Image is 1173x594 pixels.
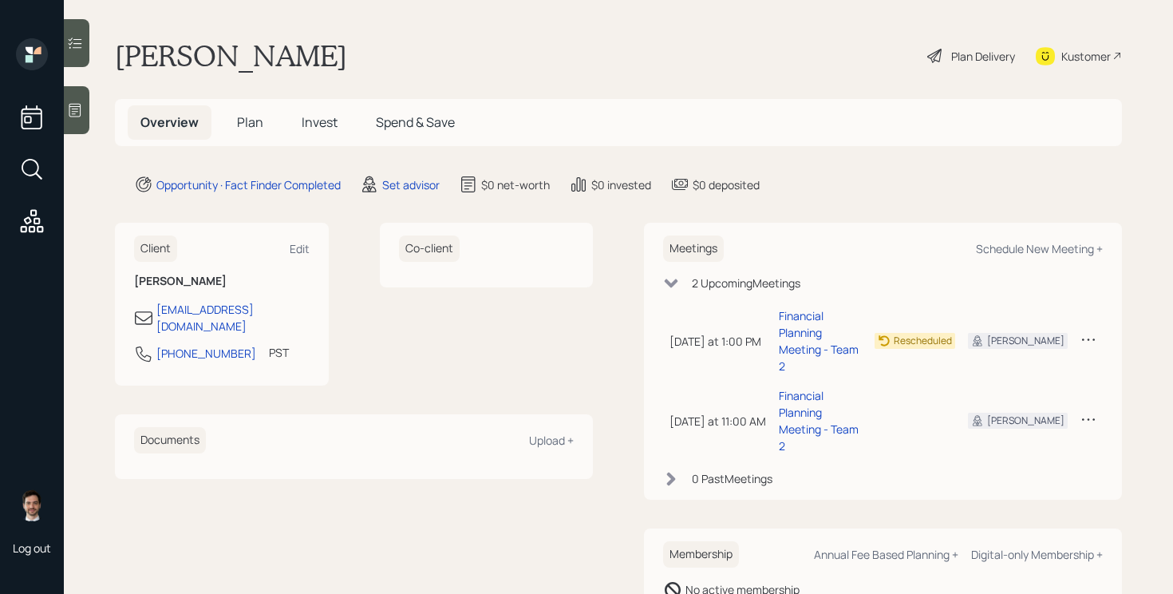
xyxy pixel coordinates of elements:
[693,176,760,193] div: $0 deposited
[16,489,48,521] img: jonah-coleman-headshot.png
[987,334,1064,348] div: [PERSON_NAME]
[376,113,455,131] span: Spend & Save
[156,301,310,335] div: [EMAIL_ADDRESS][DOMAIN_NAME]
[156,345,256,362] div: [PHONE_NUMBER]
[399,236,460,262] h6: Co-client
[302,113,338,131] span: Invest
[115,38,347,73] h1: [PERSON_NAME]
[894,334,952,348] div: Rescheduled
[382,176,440,193] div: Set advisor
[156,176,341,193] div: Opportunity · Fact Finder Completed
[481,176,550,193] div: $0 net-worth
[692,275,800,291] div: 2 Upcoming Meeting s
[987,414,1064,428] div: [PERSON_NAME]
[779,307,862,374] div: Financial Planning Meeting - Team 2
[663,541,739,568] h6: Membership
[971,547,1103,562] div: Digital-only Membership +
[591,176,651,193] div: $0 invested
[663,236,724,262] h6: Meetings
[951,48,1015,65] div: Plan Delivery
[779,387,862,454] div: Financial Planning Meeting - Team 2
[669,333,766,350] div: [DATE] at 1:00 PM
[140,113,199,131] span: Overview
[134,427,206,453] h6: Documents
[976,241,1103,256] div: Schedule New Meeting +
[692,470,772,487] div: 0 Past Meeting s
[134,275,310,288] h6: [PERSON_NAME]
[134,236,177,262] h6: Client
[814,547,958,562] div: Annual Fee Based Planning +
[237,113,263,131] span: Plan
[290,241,310,256] div: Edit
[669,413,766,430] div: [DATE] at 11:00 AM
[269,344,289,361] div: PST
[1061,48,1111,65] div: Kustomer
[13,541,51,556] div: Log out
[529,433,574,448] div: Upload +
